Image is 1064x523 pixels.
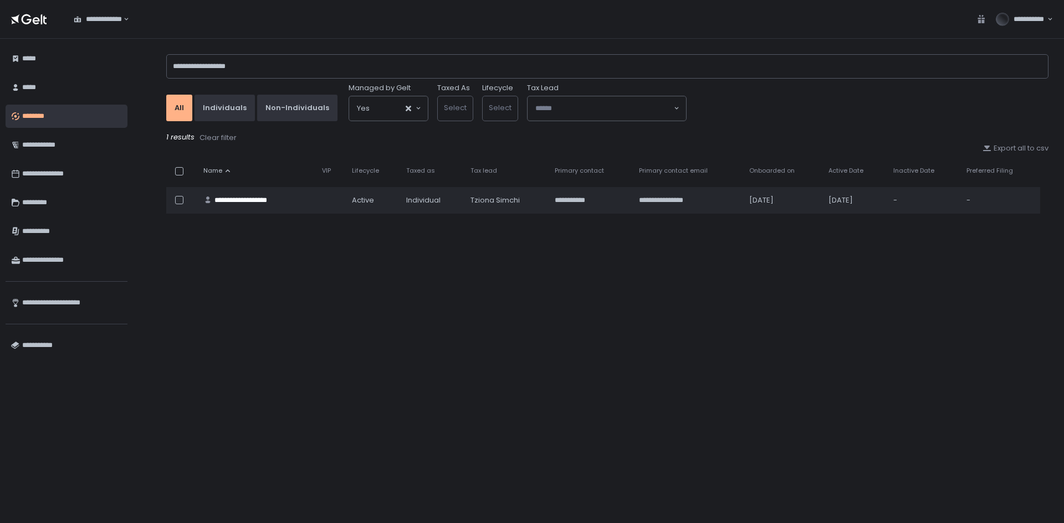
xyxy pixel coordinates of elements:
span: Select [444,102,467,113]
span: Tax Lead [527,83,559,93]
div: Individual [406,195,457,205]
span: Name [203,167,222,175]
span: Active Date [828,167,863,175]
div: Search for option [349,96,428,121]
button: Export all to csv [983,143,1048,153]
span: active [352,195,374,205]
div: [DATE] [828,195,880,205]
div: Search for option [66,8,129,31]
div: - [966,195,1034,205]
div: Search for option [528,96,686,121]
input: Search for option [535,103,673,114]
span: Managed by Gelt [349,83,411,93]
input: Search for option [370,103,405,114]
label: Lifecycle [482,83,513,93]
button: Individuals [195,95,255,121]
span: Yes [357,103,370,114]
button: Clear Selected [406,106,411,111]
span: Primary contact email [639,167,708,175]
div: [DATE] [749,195,815,205]
span: Tax lead [470,167,497,175]
span: Taxed as [406,167,435,175]
span: VIP [322,167,331,175]
div: - [893,195,953,205]
span: Onboarded on [749,167,795,175]
span: Preferred Filing [966,167,1013,175]
span: Primary contact [555,167,604,175]
label: Taxed As [437,83,470,93]
div: Non-Individuals [265,103,329,113]
div: All [175,103,184,113]
div: Tziona Simchi [470,195,541,205]
div: Clear filter [199,133,237,143]
span: Inactive Date [893,167,934,175]
button: Non-Individuals [257,95,337,121]
div: 1 results [166,132,1048,143]
div: Individuals [203,103,247,113]
span: Select [489,102,511,113]
span: Lifecycle [352,167,379,175]
button: Clear filter [199,132,237,143]
button: All [166,95,192,121]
